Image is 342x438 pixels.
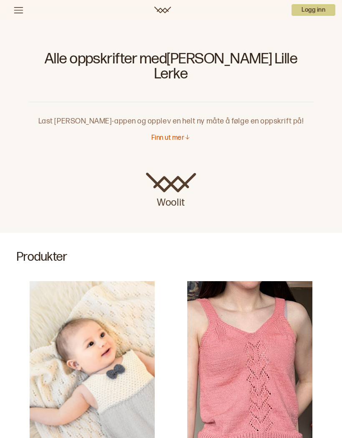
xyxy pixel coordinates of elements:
button: Finn ut mer [151,134,191,143]
p: Woolit [146,193,196,209]
a: Woolit [154,7,171,13]
p: Finn ut mer [151,134,184,143]
a: Woolit [146,173,196,209]
button: User dropdown [292,4,335,16]
p: Logg inn [292,4,335,16]
img: Woolit [146,173,196,193]
p: Last [PERSON_NAME]-appen og opplev en helt ny måte å følge en oppskrift på! [28,102,313,127]
h1: Alle oppskrifter med [PERSON_NAME] Lille Lerke [28,50,313,88]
